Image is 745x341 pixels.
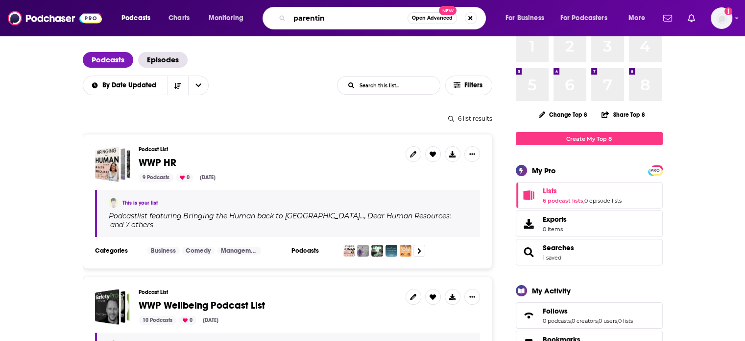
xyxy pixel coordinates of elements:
[182,212,364,220] a: Bringing the Human back to [GEOGRAPHIC_DATA]…
[543,243,574,252] a: Searches
[583,197,584,204] span: ,
[533,108,594,121] button: Change Top 8
[139,289,398,295] h3: Podcast List
[371,245,383,257] img: Jaded HR: Your Relief From the Common Human Resources Podcasts
[122,200,158,206] a: This is your list
[83,115,492,122] div: 6 list results
[139,146,398,153] h3: Podcast List
[464,82,484,89] span: Filters
[724,7,732,15] svg: Add a profile image
[711,7,732,29] button: Show profile menu
[439,6,457,15] span: New
[519,245,539,259] a: Searches
[83,52,133,68] a: Podcasts
[83,76,209,95] h2: Choose List sort
[543,317,571,324] a: 0 podcasts
[601,105,645,124] button: Share Top 8
[95,247,139,255] h3: Categories
[121,11,150,25] span: Podcasts
[110,220,153,229] p: and 7 others
[464,289,480,305] button: Show More Button
[82,82,168,89] button: open menu
[183,212,364,220] h4: Bringing the Human back to [GEOGRAPHIC_DATA]…
[115,10,163,26] button: open menu
[659,10,676,26] a: Show notifications dropdown
[168,11,190,25] span: Charts
[560,11,607,25] span: For Podcasters
[139,157,176,168] a: WWP HR
[272,7,495,29] div: Search podcasts, credits, & more...
[412,16,453,21] span: Open Advanced
[543,197,583,204] a: 6 podcast lists
[543,307,633,315] a: Follows
[366,212,451,220] a: Dear Human Resources:
[385,245,397,257] img: Talent Acquisition Leaders Podcast - Recruiting, Staffing, Human Resources
[464,146,480,162] button: Show More Button
[8,9,102,27] img: Podchaser - Follow, Share and Rate Podcasts
[543,215,567,224] span: Exports
[179,316,196,325] div: 0
[182,247,215,255] a: Comedy
[209,11,243,25] span: Monitoring
[516,132,663,145] a: Create My Top 8
[516,302,663,329] span: Follows
[598,317,599,324] span: ,
[572,317,598,324] a: 0 creators
[543,307,568,315] span: Follows
[618,317,633,324] a: 0 lists
[617,317,618,324] span: ,
[188,76,209,95] button: open menu
[217,247,261,255] a: Management
[543,254,561,261] a: 1 saved
[505,11,544,25] span: For Business
[147,247,180,255] a: Business
[516,182,663,209] span: Lists
[139,173,173,182] div: 9 Podcasts
[571,317,572,324] span: ,
[289,10,408,26] input: Search podcasts, credits, & more...
[102,82,160,89] span: By Date Updated
[516,239,663,265] span: Searches
[199,316,222,325] div: [DATE]
[95,146,131,182] span: WWP HR
[343,245,355,257] img: Bringing the Human back to Human Resources
[202,10,256,26] button: open menu
[543,186,557,195] span: Lists
[138,52,188,68] a: Episodes
[139,157,176,169] span: WWP HR
[196,173,219,182] div: [DATE]
[162,10,195,26] a: Charts
[364,211,366,220] span: ,
[109,211,468,229] div: Podcast list featuring
[168,76,188,95] button: Sort Direction
[554,10,622,26] button: open menu
[543,226,567,233] span: 0 items
[95,289,131,325] a: WWP Wellbeing Podcast List
[367,212,451,220] h4: Dear Human Resources:
[711,7,732,29] span: Logged in as ColinMcA
[519,309,539,322] a: Follows
[139,316,176,325] div: 10 Podcasts
[519,217,539,231] span: Exports
[649,166,661,174] a: PRO
[516,210,663,237] a: Exports
[445,76,492,95] button: Filters
[532,286,571,295] div: My Activity
[357,245,369,257] img: Dear Human Resources:
[684,10,699,26] a: Show notifications dropdown
[628,11,645,25] span: More
[139,300,265,311] a: WWP Wellbeing Podcast List
[532,166,556,175] div: My Pro
[711,7,732,29] img: User Profile
[109,198,119,208] img: Colin McAlpine
[584,197,622,204] a: 0 episode lists
[519,188,539,202] a: Lists
[291,247,336,255] h3: Podcasts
